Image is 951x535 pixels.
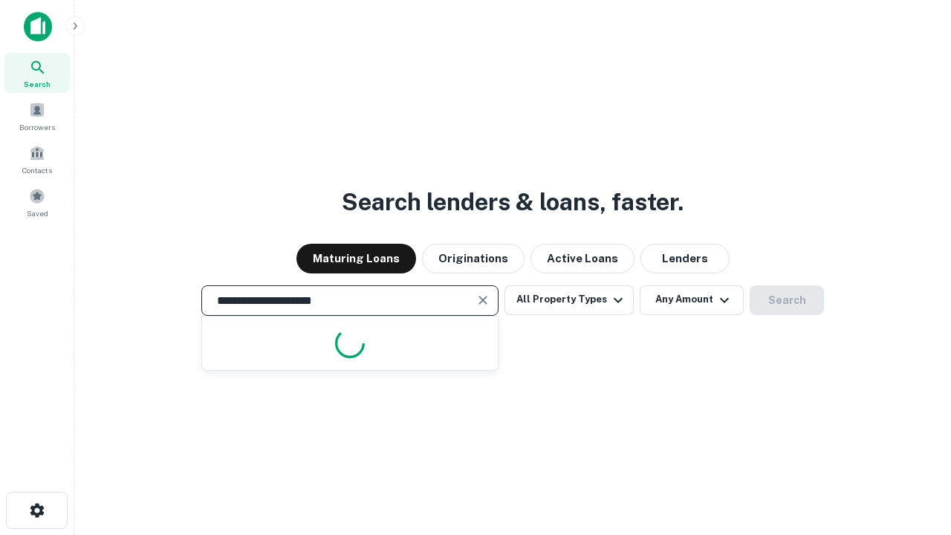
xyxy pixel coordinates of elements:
[4,96,70,136] a: Borrowers
[640,244,730,273] button: Lenders
[342,184,684,220] h3: Search lenders & loans, faster.
[296,244,416,273] button: Maturing Loans
[24,12,52,42] img: capitalize-icon.png
[22,164,52,176] span: Contacts
[877,416,951,487] iframe: Chat Widget
[422,244,525,273] button: Originations
[4,53,70,93] a: Search
[530,244,634,273] button: Active Loans
[504,285,634,315] button: All Property Types
[4,182,70,222] a: Saved
[27,207,48,219] span: Saved
[473,290,493,311] button: Clear
[640,285,744,315] button: Any Amount
[4,139,70,179] a: Contacts
[19,121,55,133] span: Borrowers
[24,78,51,90] span: Search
